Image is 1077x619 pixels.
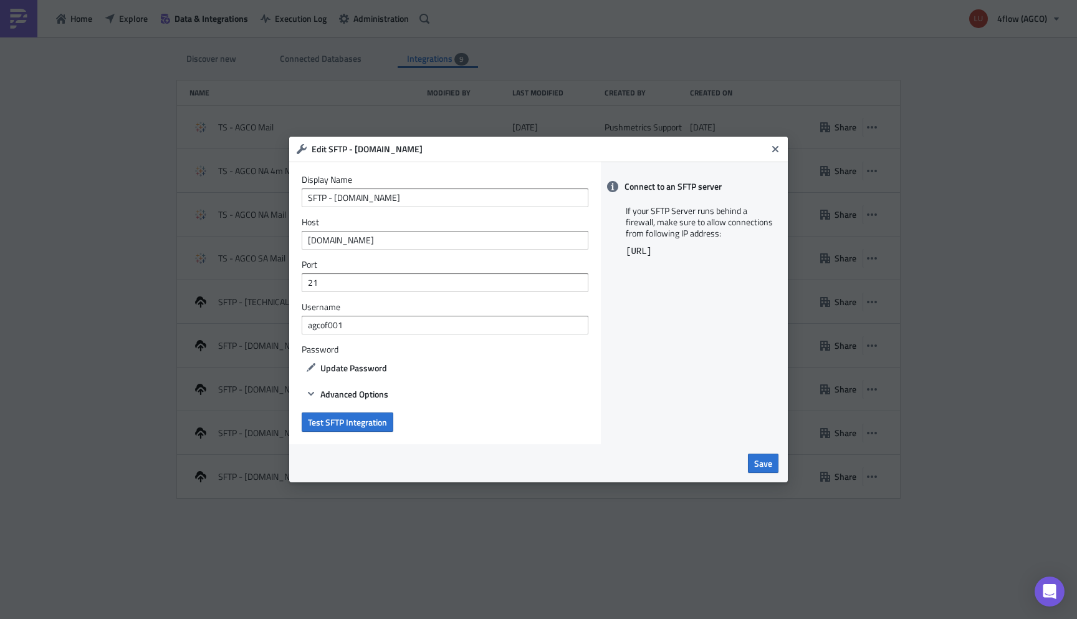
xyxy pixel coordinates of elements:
[1035,577,1065,607] div: Open Intercom Messenger
[302,344,588,355] label: Password
[302,259,588,270] label: Port
[320,361,387,374] span: Update Password
[601,174,788,199] div: Connect to an SFTP server
[754,457,772,470] span: Save
[748,454,778,473] button: Save
[302,316,588,334] input: Username
[302,386,393,401] button: Advanced Options
[302,273,588,292] input: 22
[302,174,588,185] label: Display Name
[626,246,652,256] code: [URL]
[302,188,588,207] input: Give it a name
[766,140,785,158] button: Close
[626,205,775,239] p: If your SFTP Server runs behind a firewall, make sure to allow connections from following IP addr...
[312,144,767,155] h6: Edit SFTP - [DOMAIN_NAME]
[308,416,387,429] span: Test SFTP Integration
[302,301,588,313] label: Username
[302,217,588,228] label: Host
[320,387,388,401] span: Advanced Options
[302,412,393,432] button: Test SFTP Integration
[302,358,391,377] button: Update Password
[302,231,588,250] input: sftp.example.com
